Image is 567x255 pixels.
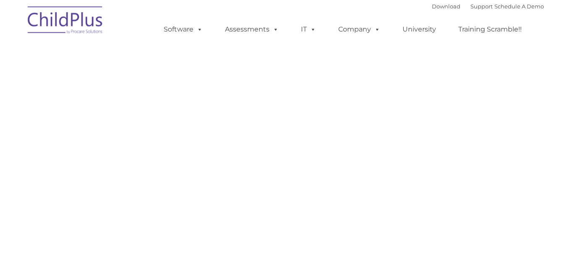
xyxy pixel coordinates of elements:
[394,21,444,38] a: University
[24,0,107,42] img: ChildPlus by Procare Solutions
[155,21,211,38] a: Software
[293,21,324,38] a: IT
[330,21,389,38] a: Company
[470,3,493,10] a: Support
[450,21,530,38] a: Training Scramble!!
[217,21,287,38] a: Assessments
[432,3,460,10] a: Download
[432,3,544,10] font: |
[494,3,544,10] a: Schedule A Demo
